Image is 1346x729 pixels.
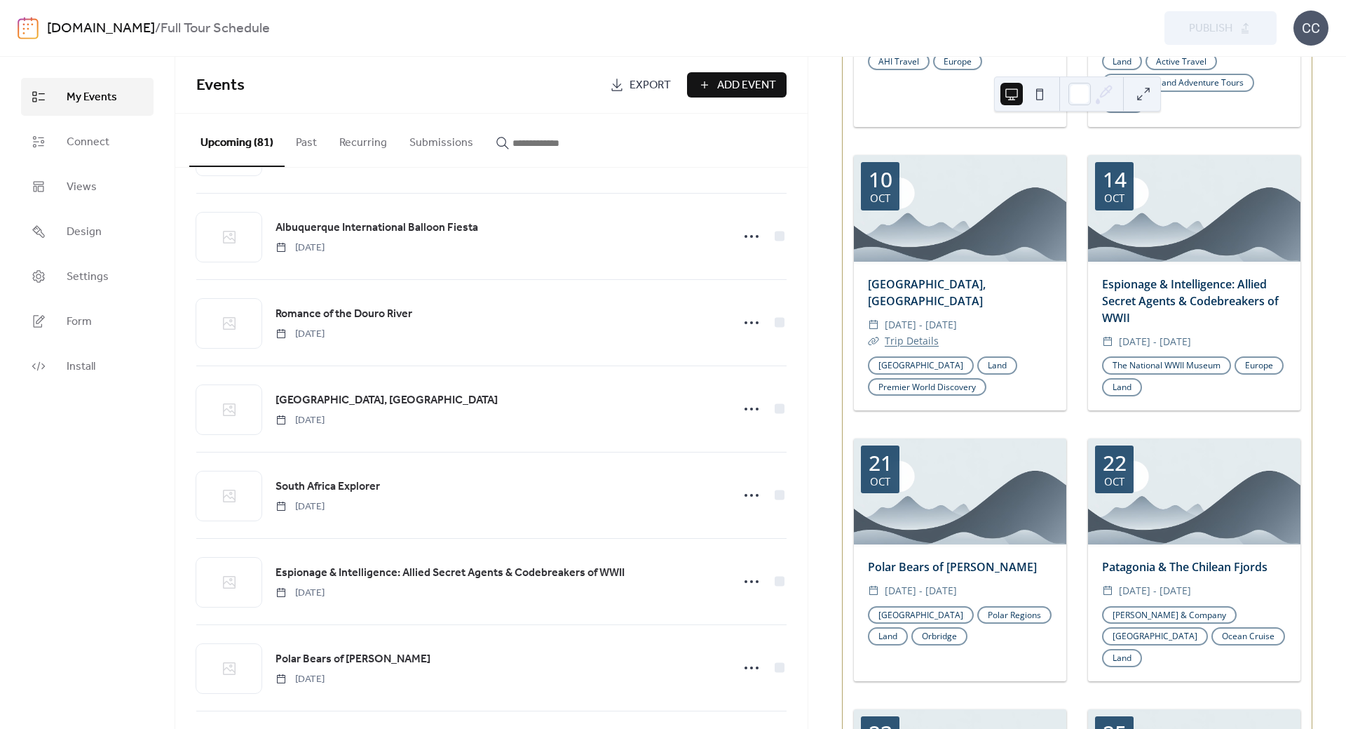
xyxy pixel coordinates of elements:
[868,582,879,599] div: ​
[868,316,879,333] div: ​
[161,15,270,42] b: Full Tour Schedule
[276,413,325,428] span: [DATE]
[687,72,787,98] button: Add Event
[276,392,498,410] a: [GEOGRAPHIC_DATA], [GEOGRAPHIC_DATA]
[870,193,890,203] div: Oct
[1293,11,1328,46] div: CC
[1104,193,1124,203] div: Oct
[276,305,412,323] a: Romance of the Douro River
[276,564,625,582] a: Espionage & Intelligence: Allied Secret Agents & Codebreakers of WWII
[868,276,986,309] a: [GEOGRAPHIC_DATA], [GEOGRAPHIC_DATA]
[67,224,102,241] span: Design
[1088,559,1300,575] div: Patagonia & The Chilean Fjords
[1104,476,1124,487] div: Oct
[1103,169,1127,190] div: 14
[398,114,484,166] button: Submissions
[276,672,325,687] span: [DATE]
[276,327,325,342] span: [DATE]
[1119,333,1191,350] span: [DATE] - [DATE]
[67,179,97,196] span: Views
[21,168,154,206] a: Views
[869,169,892,190] div: 10
[67,314,92,330] span: Form
[630,77,671,94] span: Export
[189,114,285,167] button: Upcoming (81)
[717,77,776,94] span: Add Event
[47,15,155,42] a: [DOMAIN_NAME]
[885,582,957,599] span: [DATE] - [DATE]
[885,334,939,347] a: Trip Details
[21,302,154,340] a: Form
[868,333,879,349] div: ​
[21,258,154,295] a: Settings
[21,347,154,385] a: Install
[1119,582,1191,599] span: [DATE] - [DATE]
[21,123,154,161] a: Connect
[21,213,154,250] a: Design
[276,478,380,496] a: South Africa Explorer
[276,219,478,237] a: Albuquerque International Balloon Fiesta
[18,17,39,39] img: logo
[870,476,890,487] div: Oct
[1088,276,1300,326] div: Espionage & Intelligence: Allied Secret Agents & Codebreakers of WWII
[67,134,109,151] span: Connect
[869,453,892,474] div: 21
[1103,453,1127,474] div: 22
[21,78,154,116] a: My Events
[276,392,498,409] span: [GEOGRAPHIC_DATA], [GEOGRAPHIC_DATA]
[285,114,328,166] button: Past
[276,651,430,668] span: Polar Bears of [PERSON_NAME]
[276,565,625,582] span: Espionage & Intelligence: Allied Secret Agents & Codebreakers of WWII
[276,650,430,669] a: Polar Bears of [PERSON_NAME]
[276,586,325,601] span: [DATE]
[196,70,245,101] span: Events
[276,306,412,323] span: Romance of the Douro River
[1102,333,1113,350] div: ​
[599,72,681,98] a: Export
[67,359,95,375] span: Install
[885,316,957,333] span: [DATE] - [DATE]
[67,269,109,286] span: Settings
[67,89,117,106] span: My Events
[854,559,1066,575] div: Polar Bears of [PERSON_NAME]
[1102,582,1113,599] div: ​
[276,479,380,495] span: South Africa Explorer
[155,15,161,42] b: /
[276,241,325,255] span: [DATE]
[276,500,325,514] span: [DATE]
[328,114,398,166] button: Recurring
[276,220,478,236] span: Albuquerque International Balloon Fiesta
